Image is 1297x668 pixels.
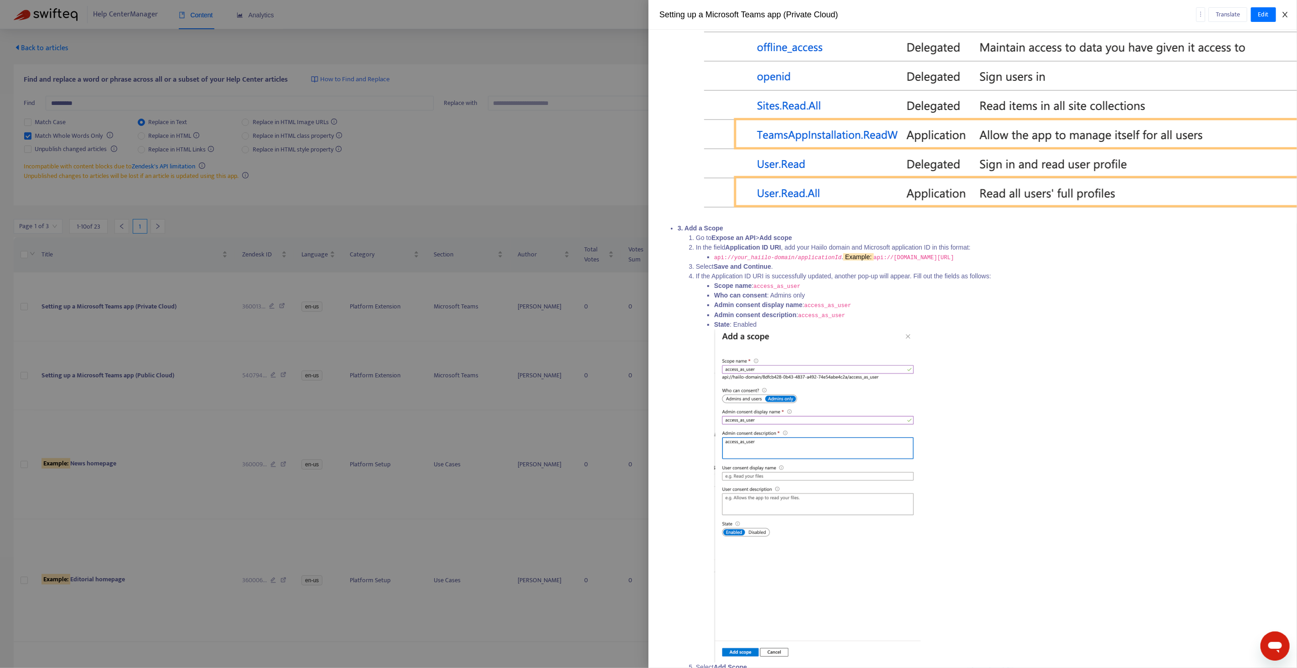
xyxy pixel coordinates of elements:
li: : [714,281,1286,291]
strong: Admin consent description [714,311,796,318]
li: : [714,300,1286,310]
em: haiilo-domain [751,255,795,261]
li: Go to > [696,233,1286,243]
em: your_ [734,255,751,261]
iframe: Button to launch messaging window [1261,631,1290,661]
sqkw: Example: [843,253,873,261]
li: Select . [696,262,1286,271]
li: . [714,252,1286,262]
li: : Enabled [714,320,1286,663]
img: 21018294736786 [714,329,921,663]
code: access_as_user [798,313,845,319]
li: : Admins only [714,291,1286,300]
li: If the Application ID URI is successfully updated, another pop-up will appear. Fill out the field... [696,271,1286,663]
span: Edit [1258,10,1269,20]
code: access_as_user [753,283,800,290]
strong: Who can consent [714,292,767,299]
li: In the field , add your Haiilo domain and Microsoft application ID in this format: [696,243,1286,262]
button: Close [1279,10,1292,19]
li: : [714,310,1286,320]
strong: Admin consent display name [714,301,803,308]
span: Translate [1216,10,1240,20]
strong: Scope name [714,282,752,289]
strong: State [714,321,730,328]
strong: Save and Continue [714,263,771,270]
code: api:// / [714,255,841,261]
button: more [1196,7,1205,22]
strong: Expose an API [711,234,756,241]
button: Edit [1251,7,1276,22]
span: more [1198,11,1204,17]
em: applicationId [798,255,842,261]
code: api://[DOMAIN_NAME][URL] [874,255,954,261]
button: Translate [1209,7,1247,22]
div: Setting up a Microsoft Teams app (Private Cloud) [659,9,1196,21]
strong: Add scope [759,234,792,241]
code: access_as_user [804,303,851,309]
strong: Application ID URI [726,244,781,251]
span: close [1281,11,1289,18]
span: 3. Add a Scope [678,224,723,232]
